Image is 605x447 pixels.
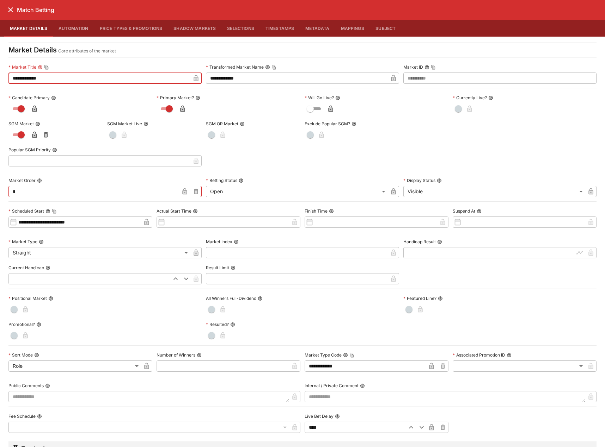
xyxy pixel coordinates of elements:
button: Finish Time [329,209,334,214]
p: Number of Winners [157,352,195,358]
p: Exclude Popular SGM? [305,121,350,127]
button: Suspend At [477,209,482,214]
button: Transformed Market NameCopy To Clipboard [265,65,270,70]
h6: Match Betting [17,6,54,14]
button: Price Types & Promotions [94,20,168,37]
button: Timestamps [260,20,300,37]
button: Copy To Clipboard [349,353,354,358]
button: Market Type [39,239,44,244]
p: Current Handicap [8,265,44,271]
p: Internal / Private Comment [305,383,359,389]
p: Market ID [403,64,423,70]
p: Popular SGM Priority [8,147,51,153]
button: Betting Status [239,178,244,183]
button: Popular SGM Priority [52,147,57,152]
button: Copy To Clipboard [271,65,276,70]
button: Candidate Primary [51,95,56,100]
p: Market Type Code [305,352,342,358]
button: Live Bet Delay [335,414,340,419]
p: Market Title [8,64,36,70]
p: Public Comments [8,383,44,389]
p: Will Go Live? [305,95,334,101]
button: Current Handicap [45,265,50,270]
p: Result Limit [206,265,229,271]
button: Promotional? [36,322,41,327]
p: Betting Status [206,177,237,183]
p: Scheduled Start [8,208,44,214]
button: Display Status [437,178,442,183]
button: Public Comments [45,383,50,388]
p: Primary Market? [157,95,194,101]
button: Handicap Result [437,239,442,244]
p: Live Bet Delay [305,413,334,419]
button: Currently Live? [488,95,493,100]
button: SGM OR Market [240,121,245,126]
button: Market TitleCopy To Clipboard [38,65,43,70]
button: Market Details [4,20,53,37]
p: Actual Start Time [157,208,191,214]
button: Selections [221,20,260,37]
button: Mappings [335,20,370,37]
button: Metadata [300,20,335,37]
p: Suspend At [453,208,475,214]
button: Copy To Clipboard [431,65,436,70]
button: Primary Market? [195,95,200,100]
div: Visible [403,186,585,197]
button: Copy To Clipboard [52,209,57,214]
p: Candidate Primary [8,95,50,101]
button: SGM Market [35,121,40,126]
div: Straight [8,247,190,258]
button: Associated Promotion ID [507,353,512,358]
p: Market Order [8,177,36,183]
p: Market Index [206,239,232,245]
button: SGM Market Live [143,121,148,126]
button: Market Index [234,239,239,244]
button: Market Type CodeCopy To Clipboard [343,353,348,358]
button: Shadow Markets [168,20,221,37]
p: Display Status [403,177,435,183]
p: Core attributes of the market [58,48,116,55]
p: Positional Market [8,295,47,301]
button: Will Go Live? [335,95,340,100]
button: Number of Winners [197,353,202,358]
p: Featured Line? [403,295,436,301]
h4: Market Details [8,45,57,55]
button: Fee Schedule [37,414,42,419]
button: Featured Line? [438,296,443,301]
button: All Winners Full-Dividend [258,296,263,301]
div: Role [8,360,141,372]
p: Transformed Market Name [206,64,264,70]
p: Handicap Result [403,239,436,245]
button: Positional Market [48,296,53,301]
button: Market Order [37,178,42,183]
p: SGM Market [8,121,34,127]
p: Sort Mode [8,352,33,358]
p: Market Type [8,239,37,245]
p: Resulted? [206,321,229,327]
p: SGM Market Live [107,121,142,127]
button: Market IDCopy To Clipboard [424,65,429,70]
button: Automation [53,20,94,37]
div: Open [206,186,388,197]
p: Finish Time [305,208,328,214]
button: Sort Mode [34,353,39,358]
button: Subject [370,20,402,37]
p: All Winners Full-Dividend [206,295,256,301]
button: Actual Start Time [193,209,198,214]
button: close [4,4,17,16]
button: Scheduled StartCopy To Clipboard [45,209,50,214]
button: Result Limit [231,265,236,270]
p: Currently Live? [453,95,487,101]
p: Fee Schedule [8,413,36,419]
button: Copy To Clipboard [44,65,49,70]
button: Internal / Private Comment [360,383,365,388]
button: Exclude Popular SGM? [352,121,356,126]
p: SGM OR Market [206,121,238,127]
button: Resulted? [230,322,235,327]
p: Associated Promotion ID [453,352,505,358]
p: Promotional? [8,321,35,327]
